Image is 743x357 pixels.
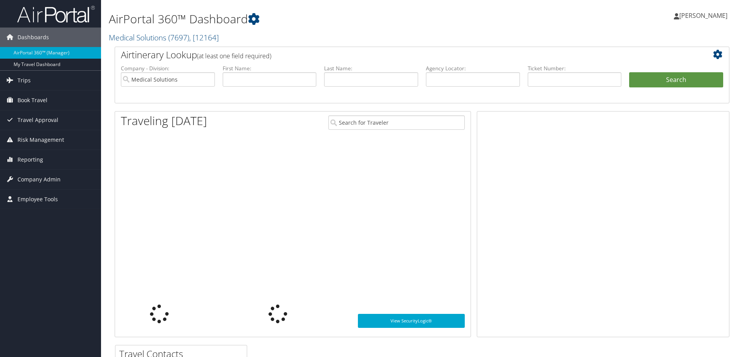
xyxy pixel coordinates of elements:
[17,28,49,47] span: Dashboards
[109,11,527,27] h1: AirPortal 360™ Dashboard
[17,190,58,209] span: Employee Tools
[17,91,47,110] span: Book Travel
[426,64,520,72] label: Agency Locator:
[197,52,271,60] span: (at least one field required)
[528,64,622,72] label: Ticket Number:
[168,32,189,43] span: ( 7697 )
[328,115,465,130] input: Search for Traveler
[121,48,672,61] h2: Airtinerary Lookup
[17,5,95,23] img: airportal-logo.png
[358,314,465,328] a: View SecurityLogic®
[189,32,219,43] span: , [ 12164 ]
[223,64,317,72] label: First Name:
[17,130,64,150] span: Risk Management
[679,11,727,20] span: [PERSON_NAME]
[17,71,31,90] span: Trips
[121,113,207,129] h1: Traveling [DATE]
[17,150,43,169] span: Reporting
[17,110,58,130] span: Travel Approval
[629,72,723,88] button: Search
[324,64,418,72] label: Last Name:
[121,64,215,72] label: Company - Division:
[674,4,735,27] a: [PERSON_NAME]
[17,170,61,189] span: Company Admin
[109,32,219,43] a: Medical Solutions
